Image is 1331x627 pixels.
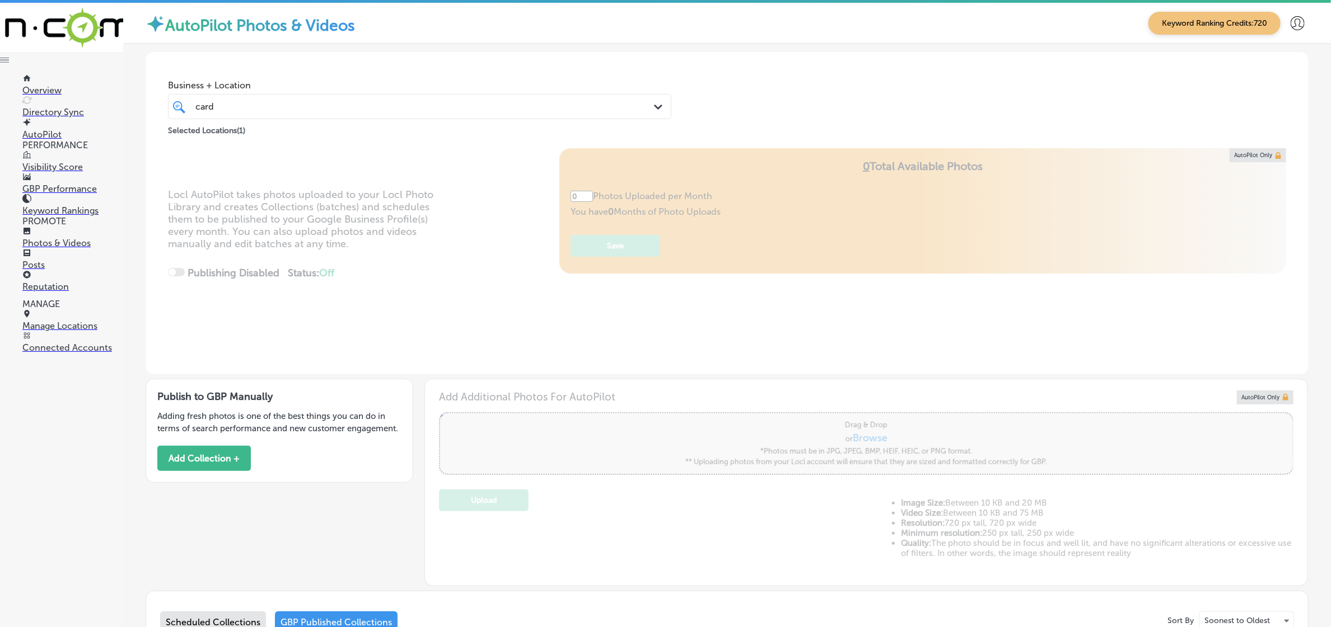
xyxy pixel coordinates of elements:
button: Add Collection + [157,446,251,471]
p: Photos & Videos [22,238,123,248]
span: Business + Location [168,80,671,91]
a: Manage Locations [22,310,123,331]
p: Reputation [22,281,123,292]
img: autopilot-icon [146,14,165,34]
p: Sort By [1167,616,1194,625]
h3: Publish to GBP Manually [157,390,401,403]
a: Overview [22,74,123,96]
a: Photos & Videos [22,227,123,248]
a: Reputation [22,271,123,292]
p: Overview [22,85,123,96]
a: Keyword Rankings [22,195,123,216]
p: Keyword Rankings [22,205,123,216]
p: Soonest to Oldest [1204,615,1270,626]
a: Posts [22,249,123,270]
p: Connected Accounts [22,342,123,353]
a: Connected Accounts [22,332,123,353]
a: Directory Sync [22,96,123,117]
p: PERFORMANCE [22,140,123,150]
a: GBP Performance [22,173,123,194]
p: Selected Locations ( 1 ) [168,121,245,135]
a: AutoPilot [22,119,123,140]
a: Visibility Score [22,151,123,172]
p: AutoPilot [22,129,123,140]
p: Directory Sync [22,107,123,117]
p: Visibility Score [22,162,123,172]
p: MANAGE [22,299,123,309]
p: GBP Performance [22,183,123,194]
p: Manage Locations [22,320,123,331]
p: Posts [22,260,123,270]
p: PROMOTE [22,216,123,227]
span: Keyword Ranking Credits: 720 [1148,12,1281,35]
p: Adding fresh photos is one of the best things you can do in terms of search performance and new c... [157,410,401,435]
label: AutoPilot Photos & Videos [165,16,355,35]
